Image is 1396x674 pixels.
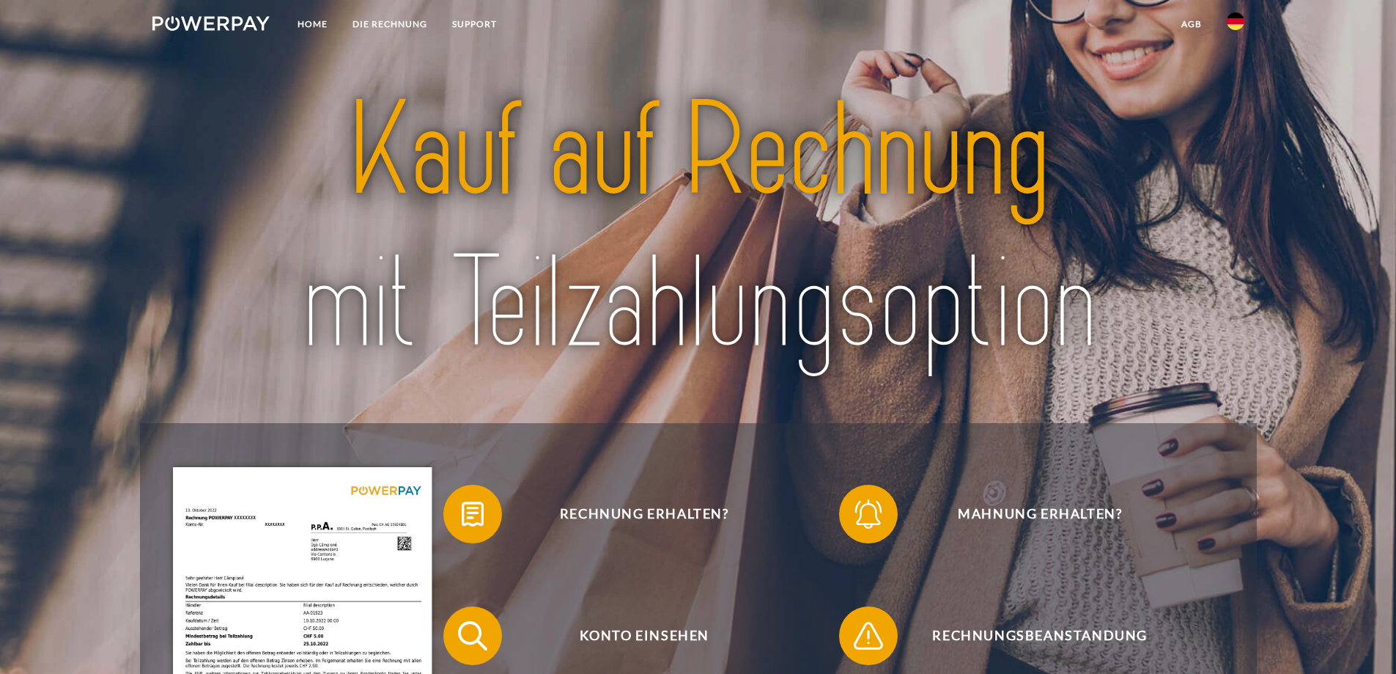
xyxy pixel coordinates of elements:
a: DIE RECHNUNG [340,11,440,37]
img: logo-powerpay-white.svg [152,16,270,31]
img: title-powerpay_de.svg [206,67,1190,389]
img: qb_warning.svg [850,618,887,654]
img: qb_search.svg [454,618,491,654]
button: Konto einsehen [443,607,824,665]
span: Rechnung erhalten? [465,485,824,543]
a: SUPPORT [440,11,509,37]
img: qb_bell.svg [850,496,887,532]
img: qb_bill.svg [454,496,491,532]
a: agb [1169,11,1214,37]
button: Mahnung erhalten? [839,485,1220,543]
button: Rechnungsbeanstandung [839,607,1220,665]
img: de [1227,12,1244,30]
a: Home [285,11,340,37]
span: Konto einsehen [465,607,824,665]
span: Mahnung erhalten? [860,485,1219,543]
button: Rechnung erhalten? [443,485,824,543]
span: Rechnungsbeanstandung [860,607,1219,665]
